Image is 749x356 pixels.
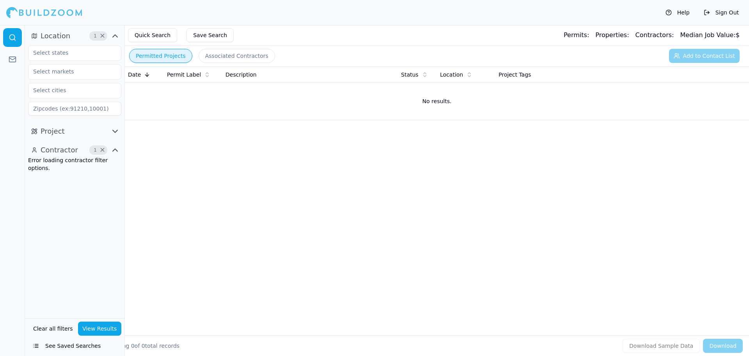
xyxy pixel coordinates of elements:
span: Location [440,71,463,79]
span: 1 [91,146,99,154]
button: Permitted Projects [129,49,192,63]
span: Contractor [41,145,78,156]
button: Location1Clear Location filters [28,30,121,42]
button: See Saved Searches [28,339,121,353]
span: 0 [142,343,145,349]
span: Clear Location filters [99,34,105,38]
span: Clear Contractor filters [99,148,105,152]
div: Showing of total records [106,342,179,350]
input: Select cities [28,83,111,97]
span: Contractors: [635,31,674,39]
span: Description [225,71,257,79]
span: Date [128,71,141,79]
button: Clear all filters [31,322,75,336]
button: View Results [78,322,122,336]
div: Error loading contractor filter options. [28,156,121,172]
span: Project [41,126,65,137]
span: Median Job Value: [680,31,735,39]
div: $ [680,30,740,40]
span: Status [401,71,419,79]
button: Contractor1Clear Contractor filters [28,144,121,156]
button: Save Search [186,28,234,42]
button: Project [28,125,121,138]
span: Permit Label [167,71,201,79]
input: Select markets [28,64,111,79]
span: Location [41,30,70,41]
span: 0 [131,343,135,349]
input: Select states [28,46,111,60]
span: Project Tags [499,71,531,79]
input: Zipcodes (ex:91210,10001) [28,102,121,116]
span: 1 [91,32,99,40]
button: Quick Search [128,28,177,42]
span: Permits: [564,31,589,39]
button: Sign Out [700,6,743,19]
button: Help [662,6,694,19]
button: Associated Contractors [199,49,275,63]
td: No results. [125,82,749,120]
span: Properties: [595,31,629,39]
